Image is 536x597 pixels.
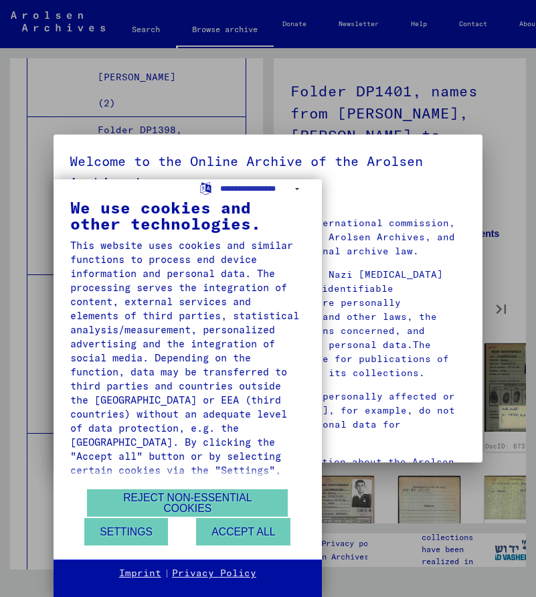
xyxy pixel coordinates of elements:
[87,489,288,517] button: Reject non-essential cookies
[84,518,168,545] button: Settings
[196,518,290,545] button: Accept all
[70,199,305,232] div: We use cookies and other technologies.
[119,567,161,580] a: Imprint
[172,567,256,580] a: Privacy Policy
[70,238,305,547] div: This website uses cookies and similar functions to process end device information and personal da...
